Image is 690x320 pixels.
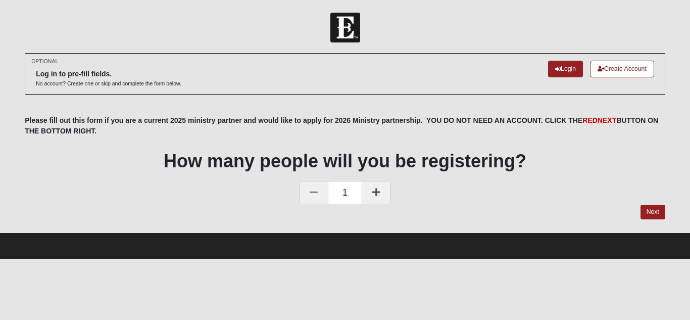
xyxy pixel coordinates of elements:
[25,150,665,172] h1: How many people will you be registering?
[330,13,360,42] img: Church of Eleven22 Logo
[640,205,665,219] a: Next
[598,116,616,124] font: NEXT
[582,116,616,124] font: RED
[36,80,181,87] p: No account? Create one or skip and complete the form below.
[328,181,362,204] span: 1
[548,61,583,77] a: Login
[590,61,654,77] a: Create Account
[31,58,58,65] small: OPTIONAL
[25,116,658,135] b: Please fill out this form if you are a current 2025 ministry partner and would like to apply for ...
[36,70,181,78] h6: Log in to pre-fill fields.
